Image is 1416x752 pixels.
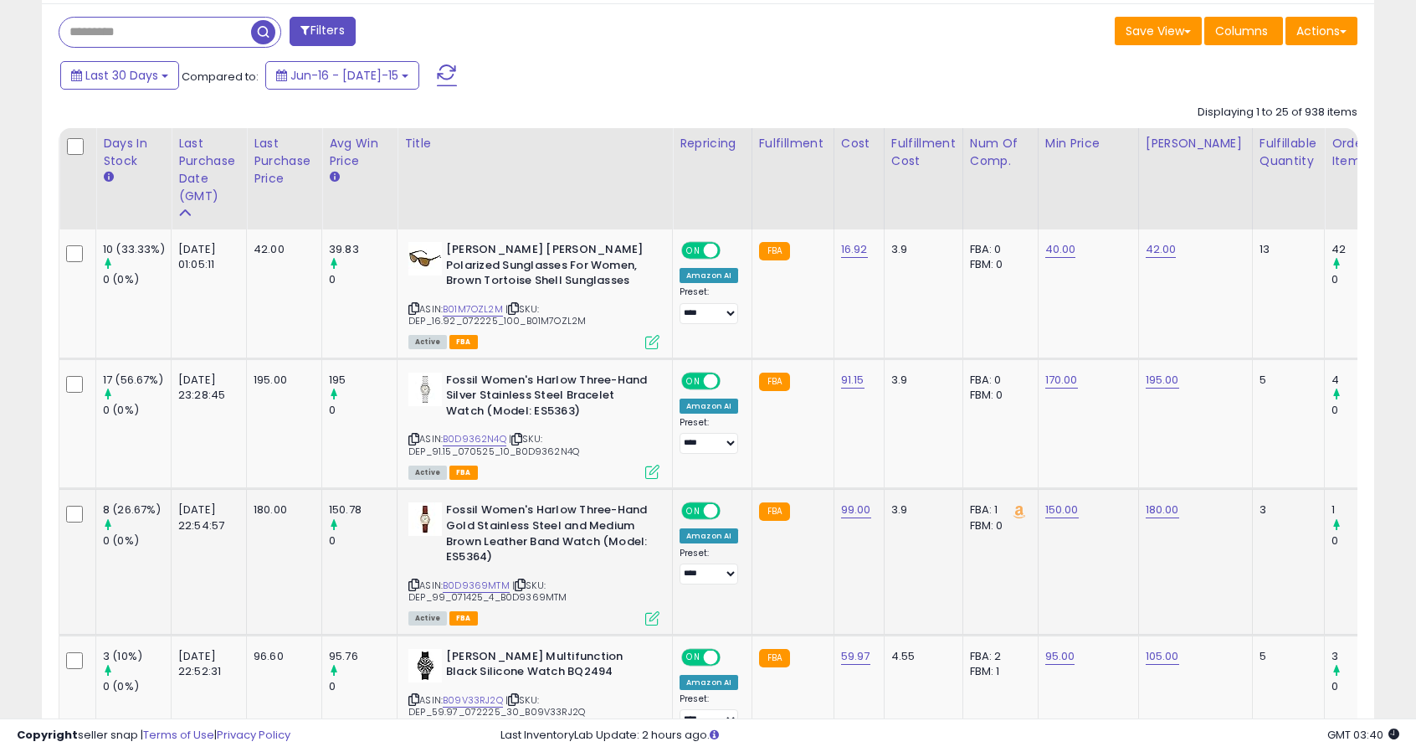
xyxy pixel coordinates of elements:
div: Displaying 1 to 25 of 938 items [1198,105,1357,121]
span: All listings currently available for purchase on Amazon [408,335,447,349]
div: ASIN: [408,649,659,739]
div: [DATE] 01:05:11 [178,242,233,272]
div: 10 (33.33%) [103,242,171,257]
span: OFF [718,504,745,518]
div: Amazon AI [680,675,738,690]
div: Fulfillment Cost [891,135,956,170]
div: Amazon AI [680,268,738,283]
div: ASIN: [408,373,659,478]
span: 2025-08-15 03:40 GMT [1327,727,1399,743]
button: Jun-16 - [DATE]-15 [265,61,419,90]
a: B01M7OZL2M [443,302,503,317]
a: B0D9362N4Q [443,432,506,446]
span: ON [683,504,704,518]
a: 91.15 [841,372,864,389]
div: ASIN: [408,502,659,623]
button: Last 30 Days [60,61,179,90]
div: FBA: 1 [970,502,1025,518]
div: 3.9 [891,502,950,518]
div: 0 [1331,272,1399,287]
div: 0 (0%) [103,533,171,549]
div: Preset: [680,417,739,455]
button: Columns [1204,17,1283,45]
small: Days In Stock. [103,170,113,185]
b: [PERSON_NAME] Multifunction Black Silicone Watch BQ2494 [446,649,649,684]
div: 0 [329,533,397,549]
div: 0 [1331,679,1399,694]
a: Terms of Use [143,727,214,743]
div: Last InventoryLab Update: 2 hours ago. [500,728,1399,744]
div: 3 (10%) [103,649,171,664]
a: 42.00 [1146,241,1177,258]
a: 150.00 [1045,502,1079,518]
b: [PERSON_NAME] [PERSON_NAME] Polarized Sunglasses For Women, Brown Tortoise Shell Sunglasses [446,242,649,293]
span: Last 30 Days [85,67,158,84]
div: Amazon AI [680,399,738,414]
div: [PERSON_NAME] [1146,135,1245,152]
div: ASIN: [408,242,659,348]
div: 96.60 [254,649,309,664]
div: 42 [1331,242,1399,257]
span: Jun-16 - [DATE]-15 [290,67,398,84]
span: ON [683,244,704,258]
span: FBA [449,335,478,349]
span: All listings currently available for purchase on Amazon [408,611,447,626]
div: Preset: [680,286,739,324]
a: 170.00 [1045,372,1078,389]
div: 0 (0%) [103,679,171,694]
button: Save View [1115,17,1202,45]
small: FBA [759,502,790,521]
img: 31gLCmZO1CL._SL40_.jpg [408,502,442,536]
div: 17 (56.67%) [103,373,171,388]
div: Preset: [680,548,739,585]
div: Title [404,135,665,152]
div: 0 [1331,533,1399,549]
span: Columns [1215,23,1268,39]
a: B09V33RJ2Q [443,693,503,708]
div: Amazon AI [680,528,738,543]
a: Privacy Policy [217,727,290,743]
div: 0 [329,403,397,418]
div: FBM: 1 [970,664,1025,679]
div: Last Purchase Price [254,135,315,188]
span: OFF [718,650,745,664]
a: 95.00 [1045,648,1075,665]
div: 0 (0%) [103,403,171,418]
span: | SKU: DEP_99_071425_4_B0D9369MTM [408,579,567,604]
button: Filters [290,17,355,46]
div: 195.00 [254,373,309,388]
small: FBA [759,242,790,260]
b: Fossil Women's Harlow Three-Hand Gold Stainless Steel and Medium Brown Leather Band Watch (Model:... [446,502,649,569]
div: 5 [1260,373,1311,388]
div: 0 (0%) [103,272,171,287]
div: FBM: 0 [970,518,1025,533]
div: [DATE] 23:28:45 [178,373,233,403]
div: Fulfillment [759,135,827,152]
div: 39.83 [329,242,397,257]
div: Repricing [680,135,745,152]
div: Num of Comp. [970,135,1031,170]
small: FBA [759,649,790,667]
div: 3.9 [891,373,950,388]
div: FBM: 0 [970,388,1025,403]
div: 150.78 [329,502,397,518]
div: 3 [1331,649,1399,664]
div: 4 [1331,373,1399,388]
div: 3 [1260,502,1311,518]
a: 16.92 [841,241,868,258]
div: FBA: 0 [970,373,1025,388]
div: 0 [329,272,397,287]
div: Days In Stock [103,135,164,170]
span: All listings currently available for purchase on Amazon [408,466,447,480]
a: 40.00 [1045,241,1076,258]
small: Avg Win Price. [329,170,339,185]
div: 195 [329,373,397,388]
img: 31b9PIIPKSL._SL40_.jpg [408,242,442,276]
div: Ordered Items [1331,135,1393,170]
a: 59.97 [841,648,870,665]
span: FBA [449,611,478,626]
div: seller snap | | [17,728,290,744]
div: 3.9 [891,242,950,257]
div: 13 [1260,242,1311,257]
span: ON [683,650,704,664]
